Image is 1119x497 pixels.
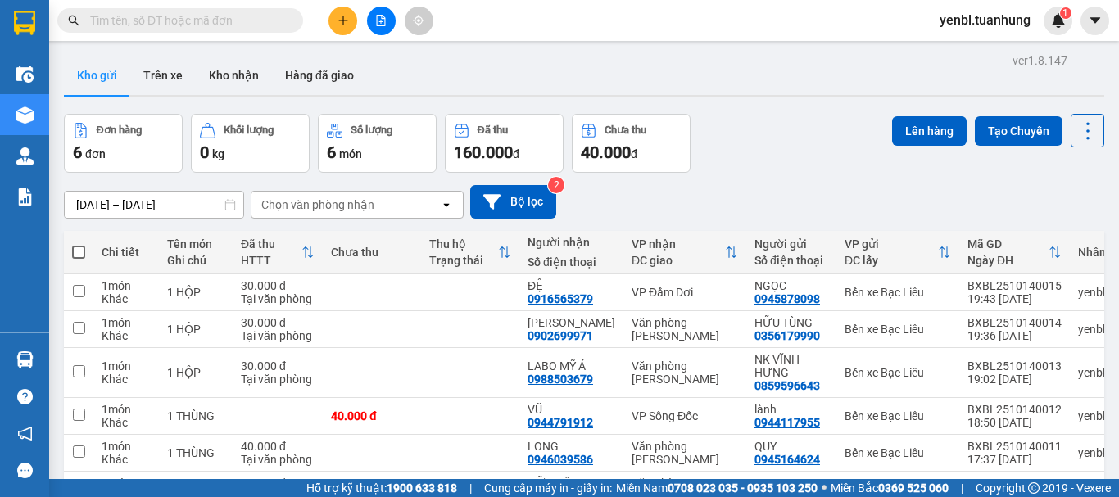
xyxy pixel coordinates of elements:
button: Hàng đã giao [272,56,367,95]
div: BXBL2510140011 [967,440,1062,453]
span: yenbl.tuanhung [926,10,1044,30]
div: 1 THÙNG [167,409,224,422]
div: 1 HỘP [167,286,224,299]
span: caret-down [1088,13,1103,28]
div: VP nhận [632,237,725,251]
div: Bến xe Bạc Liêu [845,446,951,459]
div: Bến xe Bạc Liêu [845,409,951,422]
div: QUY [754,440,828,453]
div: BXBL2510140015 [967,279,1062,292]
div: Đã thu [478,124,508,136]
div: 0356179990 [754,329,820,342]
span: đ [631,147,637,160]
div: BXBL2510140012 [967,403,1062,416]
div: Khác [102,373,151,386]
div: 0859596643 [754,379,820,392]
div: 30.000 đ [241,316,315,329]
img: warehouse-icon [16,66,34,83]
strong: 0708 023 035 - 0935 103 250 [668,481,818,495]
div: LONG [528,440,615,453]
div: Chưa thu [605,124,646,136]
div: 19:43 [DATE] [967,292,1062,305]
div: LABO MỸ Á [528,359,615,373]
div: 1 HỘP [167,323,224,336]
th: Toggle SortBy [623,231,746,274]
div: Số điện thoại [528,255,615,269]
div: Ngày ĐH [967,254,1049,267]
span: món [339,147,362,160]
div: 0916565379 [528,292,593,305]
button: Bộ lọc [470,185,556,219]
span: Hỗ trợ kỹ thuật: [306,479,457,497]
sup: 2 [548,177,564,193]
div: Trạng thái [429,254,498,267]
div: 0946039586 [528,453,593,466]
div: Đã thu [241,237,301,251]
strong: 0369 525 060 [878,481,949,495]
div: 0945878098 [754,292,820,305]
span: notification [17,426,33,441]
span: 0 [200,142,209,162]
span: đơn [85,147,106,160]
button: Đã thu160.000đ [445,114,564,173]
div: BXBL2510140013 [967,359,1062,373]
span: plus [338,15,349,26]
span: 40.000 [581,142,631,162]
div: ĐỆ [528,279,615,292]
svg: open [440,198,453,211]
div: Chọn văn phòng nhận [261,197,374,213]
div: Tại văn phòng [241,329,315,342]
div: LOAN [754,477,828,490]
button: Tạo Chuyến [975,116,1062,146]
div: Mã GD [967,237,1049,251]
div: 30.000 đ [241,477,315,490]
span: Cung cấp máy in - giấy in: [484,479,612,497]
span: | [469,479,472,497]
button: Đơn hàng6đơn [64,114,183,173]
div: Đơn hàng [97,124,142,136]
div: Văn phòng [PERSON_NAME] [632,359,738,386]
button: Kho nhận [196,56,272,95]
div: Khác [102,453,151,466]
div: 40.000 đ [241,440,315,453]
button: caret-down [1080,7,1109,35]
div: 1 món [102,279,151,292]
div: Số điện thoại [754,254,828,267]
th: Toggle SortBy [959,231,1070,274]
button: Chưa thu40.000đ [572,114,691,173]
div: 40.000 đ [331,409,413,422]
div: BXBL2510140010 [967,477,1062,490]
div: Bến xe Bạc Liêu [845,323,951,336]
div: 1 món [102,440,151,453]
div: 0945164624 [754,453,820,466]
th: Toggle SortBy [836,231,959,274]
span: | [961,479,963,497]
div: Người nhận [528,236,615,249]
div: Tại văn phòng [241,373,315,386]
div: 1 món [102,403,151,416]
span: đ [513,147,519,160]
span: message [17,463,33,478]
div: 30.000 đ [241,359,315,373]
div: 19:36 [DATE] [967,329,1062,342]
sup: 1 [1060,7,1071,19]
div: Chi tiết [102,246,151,259]
div: Chưa thu [331,246,413,259]
span: question-circle [17,389,33,404]
div: Ghi chú [167,254,224,267]
button: file-add [367,7,396,35]
div: 1 món [102,316,151,329]
div: Khác [102,292,151,305]
div: Tên món [167,237,224,251]
th: Toggle SortBy [421,231,519,274]
div: Khối lượng [224,124,274,136]
span: copyright [1028,482,1040,494]
div: VP gửi [845,237,938,251]
input: Select a date range. [65,192,243,218]
img: warehouse-icon [16,351,34,368]
button: Số lượng6món [318,114,437,173]
div: lành [754,403,828,416]
img: logo-vxr [14,11,35,35]
span: aim [413,15,424,26]
div: HỮU TÙNG [754,316,828,329]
